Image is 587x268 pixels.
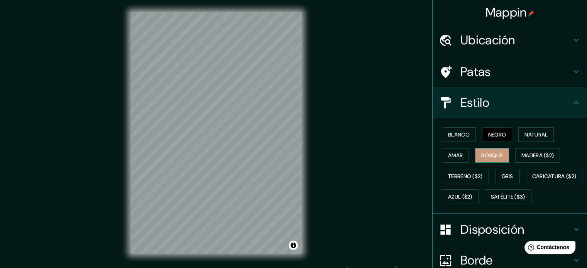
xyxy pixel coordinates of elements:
button: Blanco [442,127,476,142]
button: Terreno ($2) [442,169,489,184]
font: Patas [460,64,491,80]
canvas: Mapa [131,12,302,254]
font: Natural [524,131,548,138]
font: Blanco [448,131,470,138]
div: Patas [433,56,587,87]
button: Activar o desactivar atribución [289,241,298,250]
button: Azul ($2) [442,189,479,204]
button: Amar [442,148,469,163]
iframe: Lanzador de widgets de ayuda [518,238,579,260]
font: Gris [502,173,513,180]
font: Mappin [486,4,527,20]
font: Terreno ($2) [448,173,483,180]
font: Bosque [481,152,503,159]
button: Natural [518,127,554,142]
font: Azul ($2) [448,194,472,201]
div: Estilo [433,87,587,118]
button: Madera ($2) [515,148,560,163]
font: Madera ($2) [521,152,554,159]
button: Caricatura ($2) [526,169,583,184]
button: Bosque [475,148,509,163]
font: Amar [448,152,463,159]
font: Ubicación [460,32,515,48]
font: Caricatura ($2) [532,173,577,180]
font: Estilo [460,94,489,111]
div: Disposición [433,214,587,245]
div: Ubicación [433,25,587,56]
button: Gris [495,169,520,184]
button: Satélite ($3) [485,189,531,204]
img: pin-icon.png [528,10,534,17]
font: Satélite ($3) [491,194,525,201]
font: Negro [488,131,506,138]
font: Disposición [460,221,524,238]
button: Negro [482,127,513,142]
